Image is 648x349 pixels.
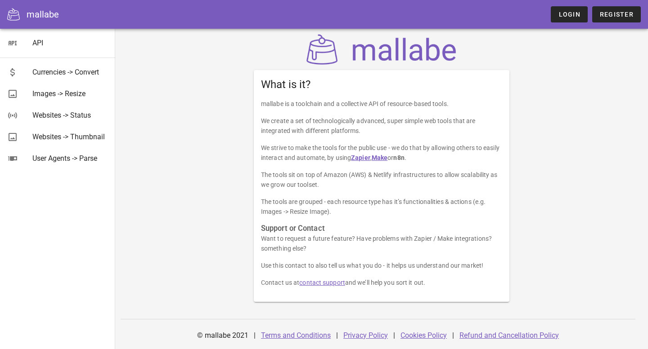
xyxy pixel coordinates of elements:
div: mallabe [27,8,59,21]
a: Login [551,6,587,22]
div: | [452,325,454,346]
div: Websites -> Status [32,111,108,119]
a: Privacy Policy [343,331,388,340]
a: Terms and Conditions [261,331,331,340]
a: Make [372,154,387,161]
div: Websites -> Thumbnail [32,133,108,141]
a: Zapier [351,154,370,161]
a: Register [592,6,641,22]
p: mallabe is a toolchain and a collective API of resource-based tools. [261,99,502,109]
div: User Agents -> Parse [32,154,108,163]
p: We create a set of technologically advanced, super simple web tools that are integrated with diff... [261,116,502,136]
h3: Support or Contact [261,224,502,234]
a: contact support [299,279,345,286]
div: | [393,325,395,346]
a: Refund and Cancellation Policy [459,331,559,340]
p: Use this contact to also tell us what you do - it helps us understand our market! [261,261,502,270]
div: | [336,325,338,346]
p: We strive to make the tools for the public use - we do that by allowing others to easily interact... [261,143,502,163]
strong: n8n [393,154,404,161]
a: Cookies Policy [400,331,447,340]
div: Currencies -> Convert [32,68,108,76]
span: Register [599,11,634,18]
div: Images -> Resize [32,89,108,98]
p: The tools are grouped - each resource type has it’s functionalities & actions (e.g. Images -> Res... [261,197,502,216]
div: What is it? [254,70,509,99]
img: mallabe Logo [304,34,459,65]
div: | [254,325,256,346]
p: Want to request a future feature? Have problems with Zapier / Make integrations? something else? [261,234,502,253]
p: Contact us at and we’ll help you sort it out. [261,278,502,287]
div: API [32,39,108,47]
p: The tools sit on top of Amazon (AWS) & Netlify infrastructures to allow scalability as we grow ou... [261,170,502,190]
div: © mallabe 2021 [192,325,254,346]
span: Login [558,11,580,18]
